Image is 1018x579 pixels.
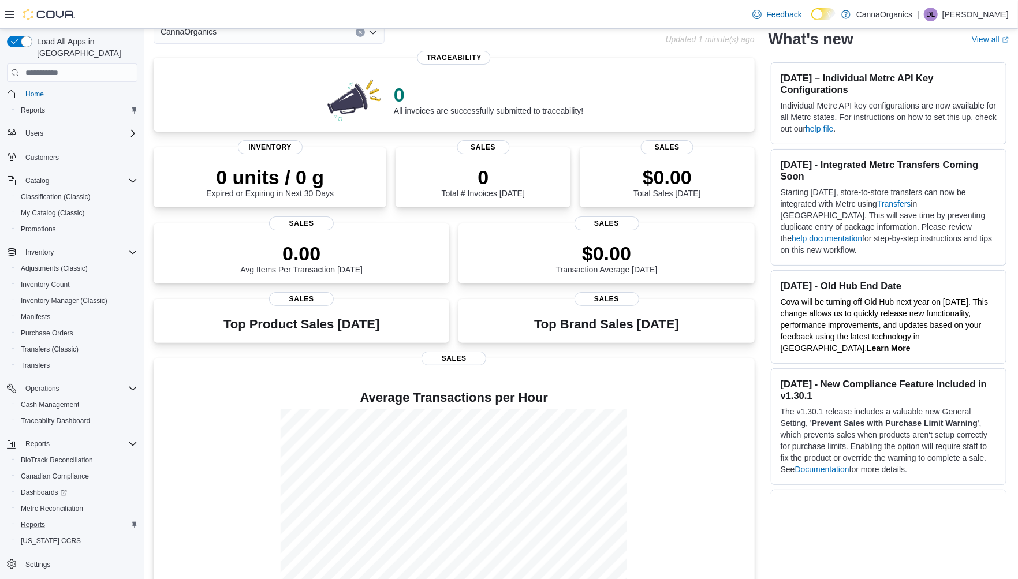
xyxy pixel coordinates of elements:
[16,453,98,467] a: BioTrack Reconciliation
[766,9,801,20] span: Feedback
[924,8,938,21] div: Debra Lambert
[942,8,1009,21] p: [PERSON_NAME]
[269,216,334,230] span: Sales
[21,225,56,234] span: Promotions
[16,485,72,499] a: Dashboards
[12,102,142,118] button: Reports
[442,166,525,189] p: 0
[575,292,639,306] span: Sales
[12,357,142,373] button: Transfers
[21,106,45,115] span: Reports
[575,216,639,230] span: Sales
[16,518,50,532] a: Reports
[21,192,91,201] span: Classification (Classic)
[16,398,137,412] span: Cash Management
[16,326,78,340] a: Purchase Orders
[457,140,509,154] span: Sales
[781,159,997,182] h3: [DATE] - Integrated Metrc Transfers Coming Soon
[769,30,853,48] h2: What's new
[12,325,142,341] button: Purchase Orders
[240,242,363,265] p: 0.00
[21,126,137,140] span: Users
[12,397,142,413] button: Cash Management
[2,244,142,260] button: Inventory
[21,400,79,409] span: Cash Management
[21,437,137,451] span: Reports
[806,124,833,133] a: help file
[21,126,48,140] button: Users
[12,484,142,500] a: Dashboards
[2,173,142,189] button: Catalog
[21,328,73,338] span: Purchase Orders
[21,174,54,188] button: Catalog
[781,406,997,475] p: The v1.30.1 release includes a valuable new General Setting, ' ', which prevents sales when produ...
[21,437,54,451] button: Reports
[2,125,142,141] button: Users
[16,190,95,204] a: Classification (Classic)
[12,277,142,293] button: Inventory Count
[2,148,142,165] button: Customers
[21,87,49,101] a: Home
[21,345,79,354] span: Transfers (Classic)
[16,342,83,356] a: Transfers (Classic)
[16,414,137,428] span: Traceabilty Dashboard
[534,317,679,331] h3: Top Brand Sales [DATE]
[21,382,137,395] span: Operations
[25,439,50,449] span: Reports
[16,485,137,499] span: Dashboards
[781,100,997,135] p: Individual Metrc API key configurations are now available for all Metrc states. For instructions ...
[25,176,49,185] span: Catalog
[12,293,142,309] button: Inventory Manager (Classic)
[21,520,45,529] span: Reports
[442,166,525,198] div: Total # Invoices [DATE]
[856,8,912,21] p: CannaOrganics
[781,378,997,401] h3: [DATE] - New Compliance Feature Included in v1.30.1
[240,242,363,274] div: Avg Items Per Transaction [DATE]
[2,436,142,452] button: Reports
[16,469,137,483] span: Canadian Compliance
[25,129,43,138] span: Users
[917,8,919,21] p: |
[12,533,142,549] button: [US_STATE] CCRS
[16,294,137,308] span: Inventory Manager (Classic)
[16,222,61,236] a: Promotions
[21,557,137,571] span: Settings
[926,8,935,21] span: DL
[16,103,137,117] span: Reports
[161,25,217,39] span: CannaOrganics
[21,151,64,165] a: Customers
[21,264,88,273] span: Adjustments (Classic)
[417,51,491,65] span: Traceability
[21,150,137,164] span: Customers
[21,245,137,259] span: Inventory
[16,206,90,220] a: My Catalog (Classic)
[666,35,755,44] p: Updated 1 minute(s) ago
[641,140,693,154] span: Sales
[16,414,95,428] a: Traceabilty Dashboard
[12,500,142,517] button: Metrc Reconciliation
[25,248,54,257] span: Inventory
[792,234,862,243] a: help documentation
[16,469,94,483] a: Canadian Compliance
[21,416,90,425] span: Traceabilty Dashboard
[325,76,385,122] img: 0
[867,343,910,353] strong: Learn More
[16,206,137,220] span: My Catalog (Classic)
[223,317,379,331] h3: Top Product Sales [DATE]
[16,358,137,372] span: Transfers
[21,208,85,218] span: My Catalog (Classic)
[12,205,142,221] button: My Catalog (Classic)
[16,278,137,292] span: Inventory Count
[16,326,137,340] span: Purchase Orders
[556,242,658,274] div: Transaction Average [DATE]
[394,83,583,115] div: All invoices are successfully submitted to traceability!
[16,262,92,275] a: Adjustments (Classic)
[633,166,700,189] p: $0.00
[16,103,50,117] a: Reports
[781,280,997,292] h3: [DATE] - Old Hub End Date
[206,166,334,198] div: Expired or Expiring in Next 30 Days
[394,83,583,106] p: 0
[16,294,112,308] a: Inventory Manager (Classic)
[812,419,978,428] strong: Prevent Sales with Purchase Limit Warning
[25,89,44,99] span: Home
